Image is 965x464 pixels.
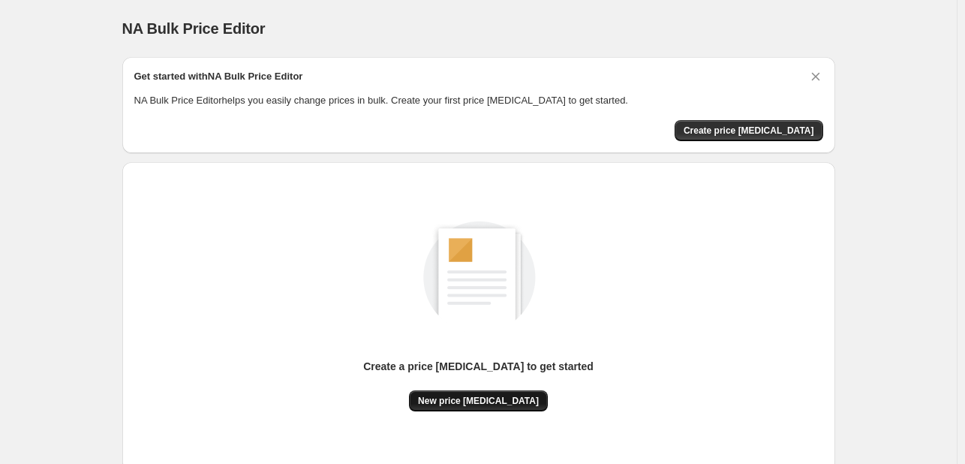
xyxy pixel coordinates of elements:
[122,20,266,37] span: NA Bulk Price Editor
[684,125,814,137] span: Create price [MEDICAL_DATA]
[134,69,303,84] h2: Get started with NA Bulk Price Editor
[134,93,823,108] p: NA Bulk Price Editor helps you easily change prices in bulk. Create your first price [MEDICAL_DAT...
[808,69,823,84] button: Dismiss card
[409,390,548,411] button: New price [MEDICAL_DATA]
[363,359,594,374] p: Create a price [MEDICAL_DATA] to get started
[675,120,823,141] button: Create price change job
[418,395,539,407] span: New price [MEDICAL_DATA]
